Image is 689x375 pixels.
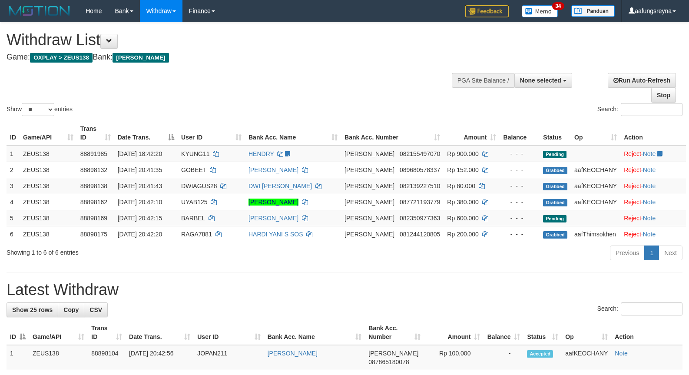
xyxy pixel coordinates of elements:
[20,210,77,226] td: ZEUS138
[29,320,88,345] th: Game/API: activate to sort column ascending
[571,178,620,194] td: aafKEOCHANY
[514,73,572,88] button: None selected
[7,121,20,146] th: ID
[80,199,107,206] span: 88898162
[20,146,77,162] td: ZEUS138
[424,320,484,345] th: Amount: activate to sort column ascending
[620,178,686,194] td: ·
[7,146,20,162] td: 1
[523,320,562,345] th: Status: activate to sort column ascending
[447,150,478,157] span: Rp 900.000
[7,245,281,257] div: Showing 1 to 6 of 6 entries
[118,183,162,189] span: [DATE] 20:41:43
[7,194,20,210] td: 4
[181,215,205,222] span: BARBEL
[503,149,536,158] div: - - -
[624,231,641,238] a: Reject
[503,214,536,222] div: - - -
[624,166,641,173] a: Reject
[344,199,394,206] span: [PERSON_NAME]
[341,121,444,146] th: Bank Acc. Number: activate to sort column ascending
[80,231,107,238] span: 88898175
[643,150,656,157] a: Note
[126,345,194,370] td: [DATE] 20:42:56
[113,53,169,63] span: [PERSON_NAME]
[624,183,641,189] a: Reject
[344,166,394,173] span: [PERSON_NAME]
[248,215,298,222] a: [PERSON_NAME]
[447,166,478,173] span: Rp 152.000
[503,166,536,174] div: - - -
[248,231,303,238] a: HARDI YANI S SOS
[447,231,478,238] span: Rp 200.000
[620,226,686,242] td: ·
[77,121,114,146] th: Trans ID: activate to sort column ascending
[643,231,656,238] a: Note
[543,199,567,206] span: Grabbed
[620,162,686,178] td: ·
[562,345,611,370] td: aafKEOCHANY
[12,306,53,313] span: Show 25 rows
[465,5,509,17] img: Feedback.jpg
[552,2,564,10] span: 34
[181,166,206,173] span: GOBEET
[540,121,571,146] th: Status
[7,162,20,178] td: 2
[80,150,107,157] span: 88891985
[80,215,107,222] span: 88898169
[80,166,107,173] span: 88898132
[368,350,418,357] span: [PERSON_NAME]
[651,88,676,103] a: Stop
[194,345,264,370] td: JOPAN211
[88,320,126,345] th: Trans ID: activate to sort column ascending
[7,178,20,194] td: 3
[608,73,676,88] a: Run Auto-Refresh
[597,302,682,315] label: Search:
[644,246,659,260] a: 1
[368,358,409,365] span: Copy 087865180078 to clipboard
[22,103,54,116] select: Showentries
[20,162,77,178] td: ZEUS138
[611,320,682,345] th: Action
[118,231,162,238] span: [DATE] 20:42:20
[400,183,440,189] span: Copy 082139227510 to clipboard
[447,199,478,206] span: Rp 380.000
[503,198,536,206] div: - - -
[365,320,424,345] th: Bank Acc. Number: activate to sort column ascending
[500,121,540,146] th: Balance
[543,167,567,174] span: Grabbed
[571,194,620,210] td: aafKEOCHANY
[84,302,108,317] a: CSV
[615,350,628,357] a: Note
[181,199,207,206] span: UYAB125
[400,199,440,206] span: Copy 087721193779 to clipboard
[118,150,162,157] span: [DATE] 18:42:20
[89,306,102,313] span: CSV
[527,350,553,358] span: Accepted
[344,150,394,157] span: [PERSON_NAME]
[597,103,682,116] label: Search:
[29,345,88,370] td: ZEUS138
[620,210,686,226] td: ·
[248,199,298,206] a: [PERSON_NAME]
[7,281,682,299] h1: Latest Withdraw
[624,150,641,157] a: Reject
[7,31,450,49] h1: Withdraw List
[610,246,645,260] a: Previous
[7,210,20,226] td: 5
[624,215,641,222] a: Reject
[7,302,58,317] a: Show 25 rows
[181,150,209,157] span: KYUNG11
[7,320,29,345] th: ID: activate to sort column descending
[543,215,566,222] span: Pending
[571,162,620,178] td: aafKEOCHANY
[571,121,620,146] th: Op: activate to sort column ascending
[643,215,656,222] a: Note
[181,231,212,238] span: RAGA7881
[659,246,682,260] a: Next
[620,146,686,162] td: ·
[484,345,523,370] td: -
[58,302,84,317] a: Copy
[620,194,686,210] td: ·
[20,178,77,194] td: ZEUS138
